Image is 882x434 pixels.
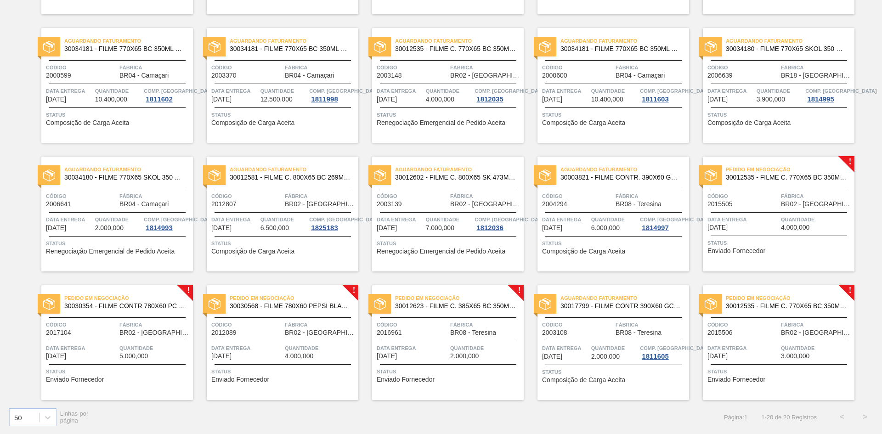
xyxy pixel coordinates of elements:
[395,293,524,303] span: Pedido em Negociação
[689,285,854,400] a: !statusPedido em Negociação30012535 - FILME C. 770X65 BC 350ML C12 429Código2015506FábricaBR02 - ...
[193,28,358,143] a: statusAguardando Faturamento30034181 - FILME 770X65 BC 350ML MP C12Código2003370FábricaBR04 - Cam...
[211,192,283,201] span: Código
[395,45,516,52] span: 30012535 - FILME C. 770X65 BC 350ML C12 429
[426,96,454,103] span: 4.000,000
[689,28,854,143] a: statusAguardando Faturamento30034180 - FILME 770X65 SKOL 350 MP C12Código2006639FábricaBR18 - [GE...
[374,41,386,53] img: status
[209,41,220,53] img: status
[211,376,269,383] span: Enviado Fornecedor
[211,344,283,353] span: Data entrega
[285,344,356,353] span: Quantidade
[230,174,351,181] span: 30012581 - FILME C. 800X65 BC 269ML C15 429
[761,414,817,421] span: 1 - 20 de 20 Registros
[781,224,809,231] span: 4.000,000
[616,201,661,208] span: BR08 - Teresina
[46,72,71,79] span: 2000599
[377,329,402,336] span: 2016961
[640,353,670,360] div: 1811605
[726,45,847,52] span: 30034180 - FILME 770X65 SKOL 350 MP C12
[230,303,351,310] span: 30030568 - FILME 780X60 PEPSI BLACK NIV24
[707,215,779,224] span: Data entrega
[285,63,356,72] span: Fábrica
[211,110,356,119] span: Status
[377,353,397,360] span: 05/10/2025
[46,239,191,248] span: Status
[542,96,562,103] span: 11/09/2025
[640,215,687,231] a: Comp. [GEOGRAPHIC_DATA]1814997
[285,201,356,208] span: BR02 - Sergipe
[144,224,174,231] div: 1814993
[542,239,687,248] span: Status
[309,215,356,231] a: Comp. [GEOGRAPHIC_DATA]1825183
[395,36,524,45] span: Aguardando Faturamento
[560,45,682,52] span: 30034181 - FILME 770X65 BC 350ML MP C12
[726,174,847,181] span: 30012535 - FILME C. 770X65 BC 350ML C12 429
[591,86,638,96] span: Quantidade
[144,215,215,224] span: Comp. Carga
[46,63,117,72] span: Código
[524,28,689,143] a: statusAguardando Faturamento30034181 - FILME 770X65 BC 350ML MP C12Código2000600FábricaBR04 - Cam...
[640,344,711,353] span: Comp. Carga
[705,298,717,310] img: status
[285,329,356,336] span: BR02 - Sergipe
[542,215,589,224] span: Data entrega
[707,367,852,376] span: Status
[358,285,524,400] a: !statusPedido em Negociação30012623 - FILME C. 385X65 BC 350ML 429Código2016961FábricaBR08 - Tere...
[542,367,687,377] span: Status
[285,320,356,329] span: Fábrica
[377,72,402,79] span: 2003148
[28,285,193,400] a: !statusPedido em Negociação30030354 - FILME CONTR 780X60 PC LT350 NIV24Código2017104FábricaBR02 -...
[144,86,191,103] a: Comp. [GEOGRAPHIC_DATA]1811602
[193,157,358,271] a: statusAguardando Faturamento30012581 - FILME C. 800X65 BC 269ML C15 429Código2012807FábricaBR02 -...
[377,225,397,231] span: 24/09/2025
[309,86,356,103] a: Comp. [GEOGRAPHIC_DATA]1811998
[726,293,854,303] span: Pedido em Negociação
[707,110,852,119] span: Status
[805,96,836,103] div: 1814995
[542,110,687,119] span: Status
[450,192,521,201] span: Fábrica
[211,248,294,255] span: Composição de Carga Aceita
[377,119,505,126] span: Renegociação Emergencial de Pedido Aceita
[260,96,293,103] span: 12.500,000
[616,329,661,336] span: BR08 - Teresina
[475,86,546,96] span: Comp. Carga
[46,376,104,383] span: Enviado Fornecedor
[854,406,876,428] button: >
[377,376,435,383] span: Enviado Fornecedor
[119,329,191,336] span: BR02 - Sergipe
[95,215,142,224] span: Quantidade
[46,344,117,353] span: Data entrega
[781,329,852,336] span: BR02 - Sergipe
[374,298,386,310] img: status
[46,225,66,231] span: 15/09/2025
[64,165,193,174] span: Aguardando Faturamento
[707,248,765,254] span: Enviado Fornecedor
[46,215,93,224] span: Data entrega
[377,248,505,255] span: Renegociação Emergencial de Pedido Aceita
[309,96,339,103] div: 1811998
[450,344,521,353] span: Quantidade
[616,63,687,72] span: Fábrica
[119,353,148,360] span: 5.000,000
[119,72,169,79] span: BR04 - Camaçari
[46,367,191,376] span: Status
[707,329,733,336] span: 2015506
[475,86,521,103] a: Comp. [GEOGRAPHIC_DATA]1812035
[542,201,567,208] span: 2004294
[542,344,589,353] span: Data entrega
[28,28,193,143] a: statusAguardando Faturamento30034181 - FILME 770X65 BC 350ML MP C12Código2000599FábricaBR04 - Cam...
[831,406,854,428] button: <
[781,63,852,72] span: Fábrica
[805,86,852,103] a: Comp. [GEOGRAPHIC_DATA]1814995
[144,215,191,231] a: Comp. [GEOGRAPHIC_DATA]1814993
[46,119,129,126] span: Composição de Carga Aceita
[377,239,521,248] span: Status
[211,72,237,79] span: 2003370
[211,367,356,376] span: Status
[450,329,496,336] span: BR08 - Teresina
[640,96,670,103] div: 1811603
[560,293,689,303] span: Aguardando Faturamento
[95,96,127,103] span: 10.400,000
[211,329,237,336] span: 2012089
